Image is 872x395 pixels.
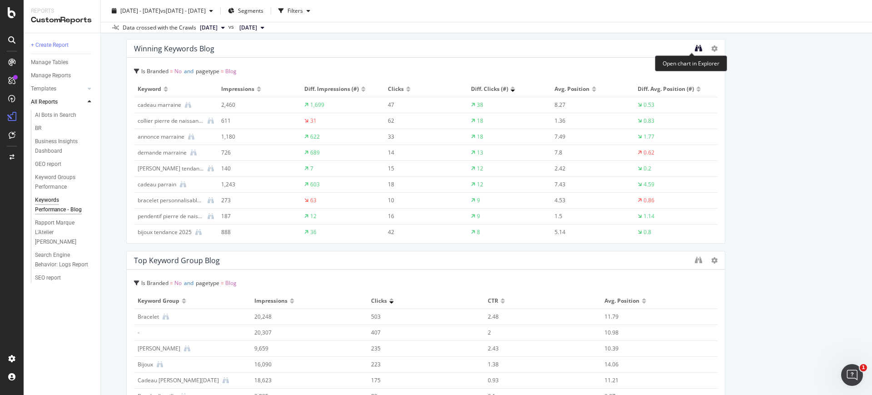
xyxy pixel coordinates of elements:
[695,256,702,264] div: binoculars
[371,376,470,385] div: 175
[35,124,94,133] a: BR
[488,329,586,337] div: 2
[310,101,324,109] div: 1,699
[225,67,237,75] span: Blog
[841,364,863,386] iframe: Intercom live chat
[644,180,654,189] div: 4.59
[35,173,94,192] a: Keyword Groups Performance
[275,4,314,18] button: Filters
[388,165,456,173] div: 15
[134,44,214,53] div: Winning Keywords Blog
[477,149,483,157] div: 13
[141,67,168,75] span: Is Branded
[388,149,456,157] div: 14
[310,196,317,205] div: 63
[184,67,193,75] span: and
[31,71,71,80] div: Manage Reports
[126,39,725,244] div: Winning Keywords BlogIs Branded = Noandpagetype = BlogKeywordImpressionsDiff. Impressions (#)Clic...
[221,165,290,173] div: 140
[388,101,456,109] div: 47
[555,101,623,109] div: 8.27
[138,313,159,321] div: Bracelet
[31,71,94,80] a: Manage Reports
[254,376,353,385] div: 18,623
[388,212,456,220] div: 16
[644,149,654,157] div: 0.62
[35,195,94,215] a: Keywords Performance - Blog
[196,67,219,75] span: pagetype
[221,85,254,93] span: Impressions
[644,117,654,125] div: 0.83
[287,7,303,15] div: Filters
[555,149,623,157] div: 7.8
[310,228,317,236] div: 36
[138,180,176,189] div: cadeau parrain
[604,329,703,337] div: 10.98
[221,67,224,75] span: =
[200,24,218,32] span: 2025 Sep. 27th
[138,101,181,109] div: cadeau marraine
[138,329,236,337] div: -
[31,97,58,107] div: All Reports
[644,228,651,236] div: 0.8
[35,137,94,156] a: Business Insights Dashboard
[138,376,219,385] div: Cadeau de Noël
[555,85,590,93] span: Avg. Position
[604,297,639,305] span: Avg. Position
[477,165,483,173] div: 12
[604,360,703,369] div: 14.06
[477,117,483,125] div: 18
[555,117,623,125] div: 1.36
[138,297,179,305] span: Keyword Group
[221,133,290,141] div: 1,180
[170,279,173,287] span: =
[239,24,257,32] span: 2025 Aug. 30th
[388,196,456,205] div: 10
[477,228,480,236] div: 8
[236,22,268,33] button: [DATE]
[310,165,313,173] div: 7
[35,195,87,215] div: Keywords Performance - Blog
[174,67,182,75] span: No
[604,376,703,385] div: 11.21
[388,180,456,189] div: 18
[477,196,480,205] div: 9
[31,97,85,107] a: All Reports
[555,133,623,141] div: 7.49
[488,360,586,369] div: 1.38
[477,212,480,220] div: 9
[644,196,654,205] div: 0.86
[388,85,404,93] span: Clicks
[644,133,654,141] div: 1.77
[35,218,89,247] div: Rapport Marque L'Atelier d'Amaya
[123,24,196,32] div: Data crossed with the Crawls
[35,173,88,192] div: Keyword Groups Performance
[138,133,184,141] div: annonce marraine
[477,133,483,141] div: 18
[108,4,217,18] button: [DATE] - [DATE]vs[DATE] - [DATE]
[860,364,867,371] span: 1
[138,345,180,353] div: Collier
[31,58,68,67] div: Manage Tables
[138,360,153,369] div: Bijoux
[638,85,694,93] span: Diff. Avg. Position (#)
[138,117,204,125] div: collier pierre de naissance
[35,218,94,247] a: Rapport Marque L'Atelier [PERSON_NAME]
[31,40,94,50] a: + Create Report
[221,117,290,125] div: 611
[488,376,586,385] div: 0.93
[695,45,702,52] div: binoculars
[488,313,586,321] div: 2.48
[555,228,623,236] div: 5.14
[221,180,290,189] div: 1,243
[388,133,456,141] div: 33
[371,297,387,305] span: Clicks
[35,250,89,270] div: Search Engine Behavior: Logs Report
[35,110,94,120] a: AI Bots in Search
[388,228,456,236] div: 42
[31,84,85,94] a: Templates
[555,196,623,205] div: 4.53
[138,212,204,220] div: pendentif pierre de naissance
[238,7,263,15] span: Segments
[221,228,290,236] div: 888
